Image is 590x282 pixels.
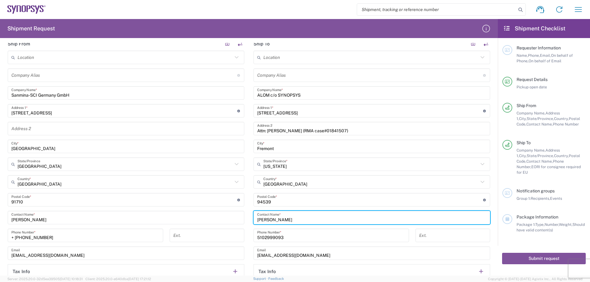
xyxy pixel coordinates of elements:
span: Request Details [517,77,548,82]
h2: Tax Info [258,268,276,275]
h2: Tax Info [13,268,30,275]
span: Weight, [559,222,572,227]
input: Shipment, tracking or reference number [357,4,516,15]
span: Type, [535,222,545,227]
span: On behalf of Email [529,59,561,63]
span: Pickup open date [517,85,547,89]
span: State/Province, [527,153,554,158]
span: Company Name, [517,148,545,153]
span: Events [550,196,562,201]
span: Number, [545,222,559,227]
button: Submit request [502,253,586,264]
span: Package Information [517,214,558,219]
h2: Ship From [8,41,30,47]
span: City, [519,116,527,121]
span: Group 1: [517,196,531,201]
span: Ship From [517,103,536,108]
a: Feedback [268,277,284,280]
span: Requester Information [517,45,561,50]
span: Ship To [517,140,531,145]
span: Country, [554,153,569,158]
a: Support [253,277,269,280]
span: State/Province, [527,116,554,121]
span: Contact Name, [526,159,553,164]
h2: Shipment Checklist [503,25,565,32]
span: Phone, [528,53,540,58]
span: Country, [554,116,569,121]
span: Phone Number [553,122,579,126]
span: Name, [517,53,528,58]
span: EORI for consignee required for EU [517,164,581,175]
span: Server: 2025.20.0-32d5ea39505 [7,277,83,281]
h2: Ship To [254,41,270,47]
span: Copyright © [DATE]-[DATE] Agistix Inc., All Rights Reserved [488,276,583,282]
span: Email, [540,53,551,58]
span: Recipients, [531,196,550,201]
span: Company Name, [517,111,545,115]
span: [DATE] 10:18:31 [60,277,83,281]
span: Client: 2025.20.0-e640dba [85,277,151,281]
h2: Shipment Request [7,25,55,32]
span: Package 1: [517,222,535,227]
span: City, [519,153,527,158]
span: [DATE] 17:21:12 [128,277,151,281]
span: Notification groups [517,188,555,193]
span: Contact Name, [526,122,553,126]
